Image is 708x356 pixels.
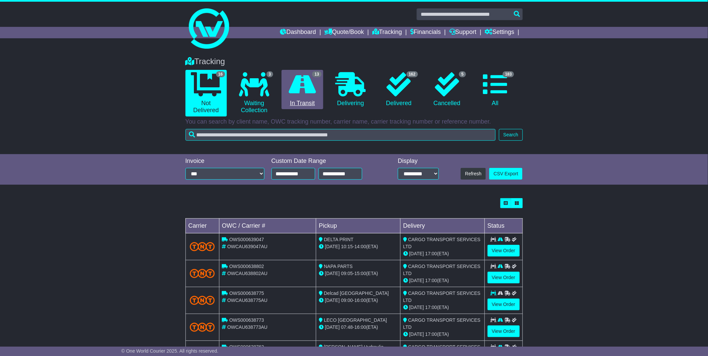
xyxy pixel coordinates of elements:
span: OWS000638762 [229,344,264,350]
span: OWCAU639047AU [227,244,267,249]
a: 16 Not Delivered [185,70,227,117]
button: Refresh [461,168,486,180]
a: Delivering [330,70,371,109]
span: 3 [266,71,274,77]
div: Display [398,158,439,165]
span: 10:15 [341,244,353,249]
span: 162 [407,71,418,77]
div: Tracking [182,57,526,66]
a: View Order [488,272,520,283]
a: View Order [488,325,520,337]
span: 09:00 [341,298,353,303]
div: - (ETA) [319,324,398,331]
span: OWS000639047 [229,237,264,242]
span: OWCAU638775AU [227,298,267,303]
div: (ETA) [403,277,482,284]
span: 16 [216,71,225,77]
span: Delcad [GEOGRAPHIC_DATA] [324,291,389,296]
span: [DATE] [409,305,424,310]
img: TNT_Domestic.png [190,323,215,332]
a: Dashboard [280,27,316,38]
a: 13 In Transit [282,70,323,109]
a: 162 Delivered [378,70,419,109]
span: 07:48 [341,324,353,330]
td: Pickup [316,219,401,233]
span: 5 [459,71,466,77]
a: 5 Cancelled [426,70,468,109]
span: [DATE] [325,244,340,249]
a: Quote/Book [324,27,364,38]
span: OWS000638773 [229,317,264,323]
span: OWS000638775 [229,291,264,296]
span: 14:00 [355,244,366,249]
img: TNT_Domestic.png [190,296,215,305]
td: Delivery [400,219,485,233]
div: (ETA) [403,304,482,311]
div: - (ETA) [319,270,398,277]
td: OWC / Carrier # [219,219,316,233]
span: CARGO TRANSPORT SERVICES LTD [403,291,481,303]
a: View Order [488,245,520,257]
div: - (ETA) [319,297,398,304]
div: - (ETA) [319,243,398,250]
button: Search [499,129,523,141]
span: [DATE] [325,324,340,330]
span: 09:05 [341,271,353,276]
span: [DATE] [409,251,424,256]
a: Tracking [372,27,402,38]
span: CARGO TRANSPORT SERVICES LTD [403,237,481,249]
td: Status [485,219,523,233]
span: © One World Courier 2025. All rights reserved. [121,348,218,354]
a: 183 All [474,70,516,109]
span: 183 [503,71,514,77]
span: [DATE] [325,298,340,303]
span: 17:00 [425,305,437,310]
span: OWCAU638802AU [227,271,267,276]
img: TNT_Domestic.png [190,242,215,251]
span: 17:00 [425,331,437,337]
span: LECO [GEOGRAPHIC_DATA] [324,317,387,323]
a: Financials [410,27,441,38]
span: OWCAU638773AU [227,324,267,330]
img: TNT_Domestic.png [190,269,215,278]
span: CARGO TRANSPORT SERVICES LTD [403,264,481,276]
a: Support [449,27,476,38]
span: 16:00 [355,324,366,330]
span: [DATE] [409,331,424,337]
span: 17:00 [425,278,437,283]
span: 16:00 [355,298,366,303]
div: Invoice [185,158,265,165]
a: CSV Export [489,168,523,180]
div: Custom Date Range [272,158,379,165]
span: CARGO TRANSPORT SERVICES LTD [403,317,481,330]
span: 15:00 [355,271,366,276]
span: DELTA PRINT [324,237,353,242]
span: OWS000638802 [229,264,264,269]
div: (ETA) [403,250,482,257]
p: You can search by client name, OWC tracking number, carrier name, carrier tracking number or refe... [185,118,523,126]
span: 17:00 [425,251,437,256]
span: NAPA PARTS [324,264,353,269]
a: View Order [488,299,520,310]
span: 13 [312,71,321,77]
a: Settings [485,27,514,38]
span: [DATE] [409,278,424,283]
a: 3 Waiting Collection [234,70,275,117]
div: (ETA) [403,331,482,338]
span: [DATE] [325,271,340,276]
td: Carrier [185,219,219,233]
